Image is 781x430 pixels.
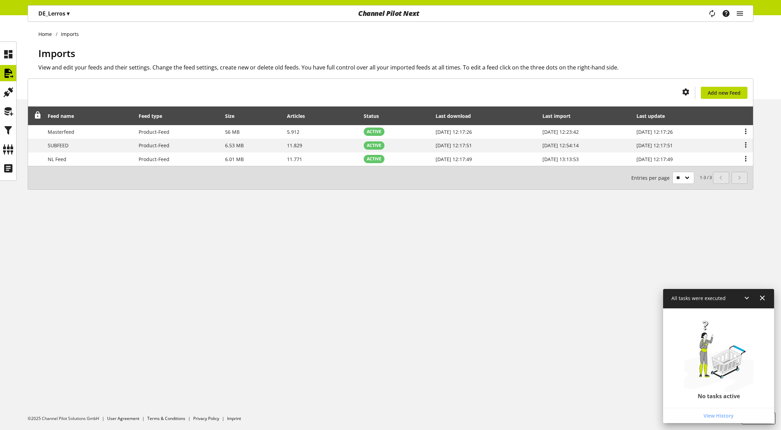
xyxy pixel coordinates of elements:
[139,142,169,149] span: Product-Feed
[287,142,302,149] span: 11.829
[636,156,673,162] span: [DATE] 12:17:49
[225,112,241,120] div: Size
[48,112,81,120] div: Feed name
[48,129,74,135] span: Masterfeed
[664,410,773,422] a: View History
[636,129,673,135] span: [DATE] 12:17:26
[701,87,747,99] a: Add new Feed
[48,142,68,149] span: SUBFEED
[139,156,169,162] span: Product-Feed
[704,412,734,419] span: View History
[287,156,302,162] span: 11.771
[38,63,753,72] h2: View and edit your feeds and their settings. Change the feed settings, create new or delete old f...
[227,415,241,421] a: Imprint
[631,174,672,181] span: Entries per page
[38,9,69,18] p: DE_Lerros
[708,89,741,96] span: Add new Feed
[364,112,386,120] div: Status
[287,129,299,135] span: 5.912
[631,172,712,184] small: 1-3 / 3
[367,142,381,149] span: ACTIVE
[48,156,66,162] span: NL Feed
[67,10,69,17] span: ▾
[107,415,139,421] a: User Agreement
[542,112,577,120] div: Last import
[698,393,740,400] h2: No tasks active
[436,142,472,149] span: [DATE] 12:17:51
[436,129,472,135] span: [DATE] 12:17:26
[225,129,240,135] span: 56 MB
[436,156,472,162] span: [DATE] 12:17:49
[139,129,169,135] span: Product-Feed
[38,30,56,38] a: Home
[367,156,381,162] span: ACTIVE
[225,142,244,149] span: 6.53 MB
[28,5,753,22] nav: main navigation
[542,156,579,162] span: [DATE] 13:13:53
[436,112,478,120] div: Last download
[671,295,726,301] span: All tasks were executed
[38,47,75,60] span: Imports
[193,415,219,421] a: Privacy Policy
[34,112,41,119] span: Unlock to reorder rows
[287,112,312,120] div: Articles
[32,112,41,120] div: Unlock to reorder rows
[636,142,673,149] span: [DATE] 12:17:51
[139,112,169,120] div: Feed type
[542,142,579,149] span: [DATE] 12:54:14
[28,415,107,422] li: ©2025 Channel Pilot Solutions GmbH
[225,156,244,162] span: 6.01 MB
[367,129,381,135] span: ACTIVE
[542,129,579,135] span: [DATE] 12:23:42
[636,112,672,120] div: Last update
[147,415,185,421] a: Terms & Conditions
